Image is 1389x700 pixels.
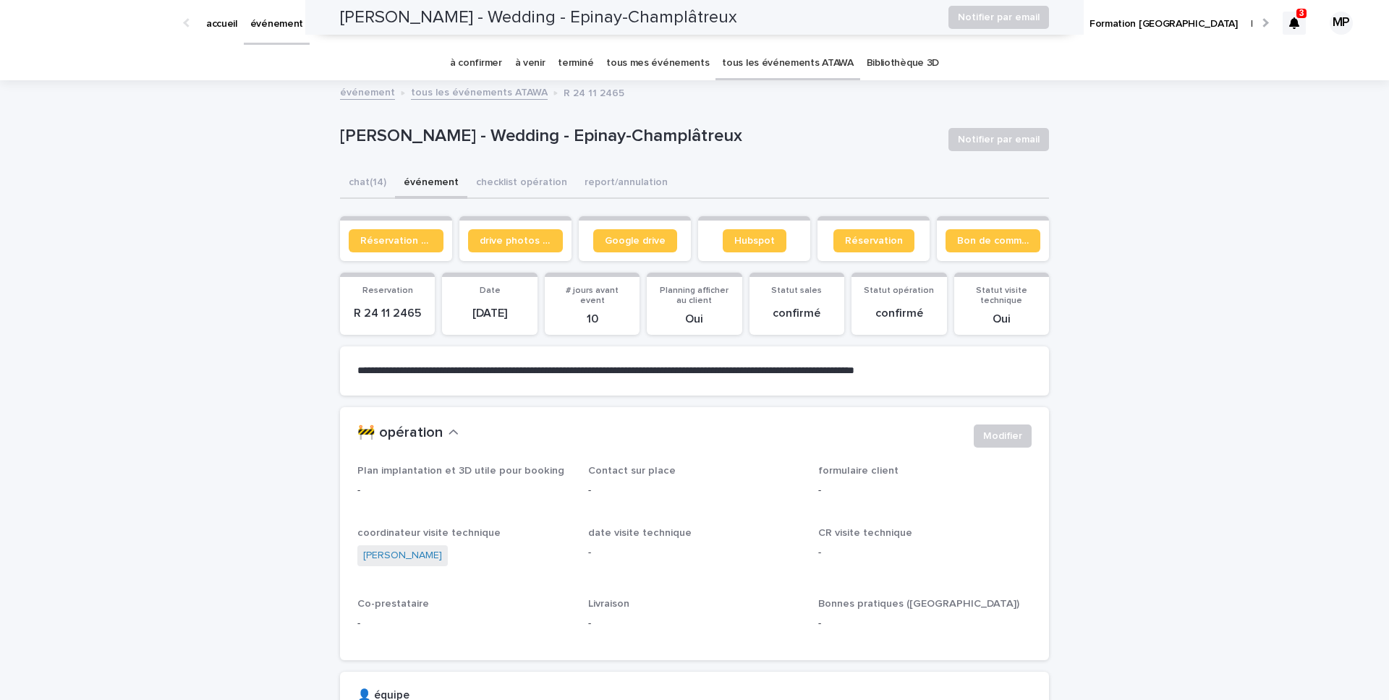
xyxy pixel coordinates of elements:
[605,236,666,246] span: Google drive
[655,312,733,326] p: Oui
[818,616,1032,631] p: -
[357,466,564,476] span: Plan implantation et 3D utile pour booking
[845,236,903,246] span: Réservation
[1299,8,1304,18] p: 3
[340,83,395,100] a: événement
[395,168,467,199] button: événement
[588,483,802,498] p: -
[515,46,545,80] a: à venir
[357,616,571,631] p: -
[566,286,619,305] span: # jours avant event
[588,528,692,538] span: date visite technique
[558,46,593,80] a: terminé
[357,483,571,498] p: -
[958,132,1040,147] span: Notifier par email
[553,312,631,326] p: 10
[660,286,729,305] span: Planning afficher au client
[818,545,1032,560] p: -
[818,466,899,476] span: formulaire client
[588,545,802,560] p: -
[450,46,502,80] a: à confirmer
[588,466,676,476] span: Contact sur place
[564,84,624,100] p: R 24 11 2465
[722,46,853,80] a: tous les événements ATAWA
[818,528,912,538] span: CR visite technique
[864,286,934,295] span: Statut opération
[1283,12,1306,35] div: 3
[357,424,459,442] button: 🚧 opération
[833,229,914,252] a: Réservation
[340,126,937,147] p: [PERSON_NAME] - Wedding - Epinay-Champlâtreux
[771,286,822,295] span: Statut sales
[340,168,395,199] button: chat (14)
[576,168,676,199] button: report/annulation
[963,312,1040,326] p: Oui
[468,229,563,252] a: drive photos coordinateur
[974,424,1032,448] button: Modifier
[357,528,501,538] span: coordinateur visite technique
[349,307,426,320] p: R 24 11 2465
[957,236,1029,246] span: Bon de commande
[976,286,1027,305] span: Statut visite technique
[451,307,528,320] p: [DATE]
[593,229,677,252] a: Google drive
[363,548,442,563] a: [PERSON_NAME]
[948,128,1049,151] button: Notifier par email
[349,229,443,252] a: Réservation client
[360,236,432,246] span: Réservation client
[860,307,938,320] p: confirmé
[818,483,1032,498] p: -
[480,286,501,295] span: Date
[480,236,551,246] span: drive photos coordinateur
[357,599,429,609] span: Co-prestataire
[946,229,1040,252] a: Bon de commande
[818,599,1019,609] span: Bonnes pratiques ([GEOGRAPHIC_DATA])
[734,236,775,246] span: Hubspot
[362,286,413,295] span: Reservation
[588,599,629,609] span: Livraison
[723,229,786,252] a: Hubspot
[867,46,939,80] a: Bibliothèque 3D
[588,616,802,631] p: -
[29,9,169,38] img: Ls34BcGeRexTGTNfXpUC
[411,83,548,100] a: tous les événements ATAWA
[983,429,1022,443] span: Modifier
[467,168,576,199] button: checklist opération
[758,307,836,320] p: confirmé
[606,46,709,80] a: tous mes événements
[1330,12,1353,35] div: MP
[357,424,443,442] h2: 🚧 opération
